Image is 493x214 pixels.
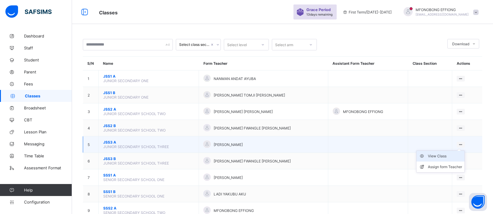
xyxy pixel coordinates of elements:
th: Name [99,57,199,70]
span: NANMAN ANDAT AYUBA [214,76,256,81]
div: Select level [227,39,247,50]
span: 13 days remaining [306,13,332,16]
td: 8 [83,186,99,202]
span: [PERSON_NAME] FWANGLE [PERSON_NAME] [214,126,291,130]
span: Broadsheet [24,106,72,110]
span: SSS1 B [103,189,194,194]
td: 1 [83,70,99,87]
span: JUNIOR SECONDARY SCHOOL THREE [103,161,169,165]
span: JSS2 A [103,107,194,111]
div: Select class section [179,43,210,47]
span: SENIOR SECONDARY SCHOOL ONE [103,194,164,198]
span: Fees [24,82,72,86]
span: [EMAIL_ADDRESS][DOMAIN_NAME] [416,13,469,16]
span: CBT [24,117,72,122]
span: JUNIOR SECONDARY SCHOOL THREE [103,144,169,149]
span: Help [24,188,72,192]
span: Staff [24,46,72,50]
span: Messaging [24,141,72,146]
span: Lesson Plan [24,129,72,134]
span: SSS2 A [103,206,194,210]
span: [PERSON_NAME] [PERSON_NAME] [214,109,273,114]
span: Student [24,58,72,62]
td: 7 [83,169,99,186]
span: Time Table [24,153,72,158]
img: sticker-purple.71386a28dfed39d6af7621340158ba97.svg [296,8,304,16]
span: LADI YAKUBU AKU [214,192,246,196]
span: JSS2 B [103,123,194,128]
span: JUNIOR SECONDARY ONE [103,95,149,100]
span: Download [452,42,469,46]
span: session/term information [343,10,392,14]
button: Open asap [469,193,487,211]
span: Parent [24,70,72,74]
span: Dashboard [24,34,72,38]
td: 5 [83,136,99,153]
span: Classes [99,10,118,16]
div: View Class [428,153,462,159]
span: JSS1 A [103,74,194,79]
th: Assistant Form Teacher [328,57,408,70]
span: Grace Period [306,7,331,12]
td: 4 [83,120,99,136]
span: [PERSON_NAME] FWANGLE [PERSON_NAME] [214,159,291,163]
span: JSS3 B [103,156,194,161]
td: 6 [83,153,99,169]
span: JUNIOR SECONDARY SCHOOL TWO [103,128,166,132]
th: Class Section [408,57,452,70]
span: JUNIOR SECONDARY ONE [103,79,149,83]
td: 2 [83,87,99,103]
div: MFONOBONGEFFIONG [398,7,482,17]
th: Form Teacher [199,57,328,70]
span: Classes [25,94,72,98]
th: Actions [452,57,482,70]
span: [PERSON_NAME] [214,175,243,180]
span: MFONOBONG EFFIONG [343,109,383,114]
span: [PERSON_NAME] TOMJI [PERSON_NAME] [214,93,285,97]
span: SENIOR SECONDARY SCHOOL ONE [103,177,164,182]
span: JUNIOR SECONDARY SCHOOL TWO [103,111,166,116]
th: S/N [83,57,99,70]
div: Assign form Teacher [428,164,462,170]
span: [PERSON_NAME] [214,142,243,147]
span: MFONOBONG EFFIONG [214,208,254,213]
div: Select arm [275,39,293,50]
img: safsims [5,5,52,18]
span: MFONOBONG EFFIONG [416,7,469,12]
span: Assessment Format [24,165,72,170]
span: Configuration [24,200,72,204]
td: 3 [83,103,99,120]
span: JSS3 A [103,140,194,144]
span: SSS1 A [103,173,194,177]
span: JSS1 B [103,91,194,95]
